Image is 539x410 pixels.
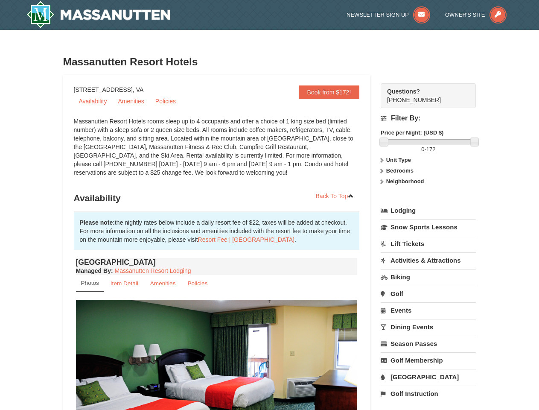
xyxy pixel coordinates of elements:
[76,258,358,266] h4: [GEOGRAPHIC_DATA]
[111,280,138,287] small: Item Detail
[381,352,476,368] a: Golf Membership
[80,219,115,226] strong: Please note:
[426,146,436,152] span: 172
[381,302,476,318] a: Events
[381,369,476,385] a: [GEOGRAPHIC_DATA]
[421,146,424,152] span: 0
[381,386,476,401] a: Golf Instruction
[387,88,420,95] strong: Questions?
[187,280,207,287] small: Policies
[132,211,177,220] label: Departure
[74,212,360,250] div: the nightly rates below include a daily resort fee of $22, taxes will be added at checkout. For m...
[445,12,485,18] span: Owner's Site
[386,178,424,184] strong: Neighborhood
[381,336,476,351] a: Season Passes
[381,203,476,218] a: Lodging
[386,167,414,174] strong: Bedrooms
[381,319,476,335] a: Dining Events
[76,267,111,274] span: Managed By
[183,211,214,220] label: Adults
[347,12,409,18] span: Newsletter Sign Up
[150,280,176,287] small: Amenities
[145,275,181,292] a: Amenities
[299,85,360,99] a: Book from $172!
[150,95,181,108] a: Policies
[81,280,99,286] small: Photos
[381,219,476,235] a: Snow Sports Lessons
[381,114,476,122] h4: Filter By:
[220,211,252,220] label: Children
[381,252,476,268] a: Activities & Attractions
[310,190,360,202] a: Back To Top
[26,1,171,28] a: Massanutten Resort
[63,53,476,70] h3: Massanutten Resort Hotels
[381,129,443,136] strong: Price per Night: (USD $)
[381,145,476,154] label: -
[74,95,112,108] a: Availability
[115,267,191,274] a: Massanutten Resort Lodging
[387,87,460,103] span: [PHONE_NUMBER]
[74,117,360,185] div: Massanutten Resort Hotels rooms sleep up to 4 occupants and offer a choice of 1 king size bed (li...
[347,12,430,18] a: Newsletter Sign Up
[105,275,144,292] a: Item Detail
[445,12,507,18] a: Owner's Site
[381,286,476,302] a: Golf
[76,275,104,292] a: Photos
[381,236,476,252] a: Lift Tickets
[76,267,113,274] strong: :
[198,236,294,243] a: Resort Fee | [GEOGRAPHIC_DATA]
[74,190,360,207] h3: Availability
[381,269,476,285] a: Biking
[386,157,411,163] strong: Unit Type
[182,275,213,292] a: Policies
[82,211,127,220] label: Arrival
[113,95,149,108] a: Amenities
[26,1,171,28] img: Massanutten Resort Logo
